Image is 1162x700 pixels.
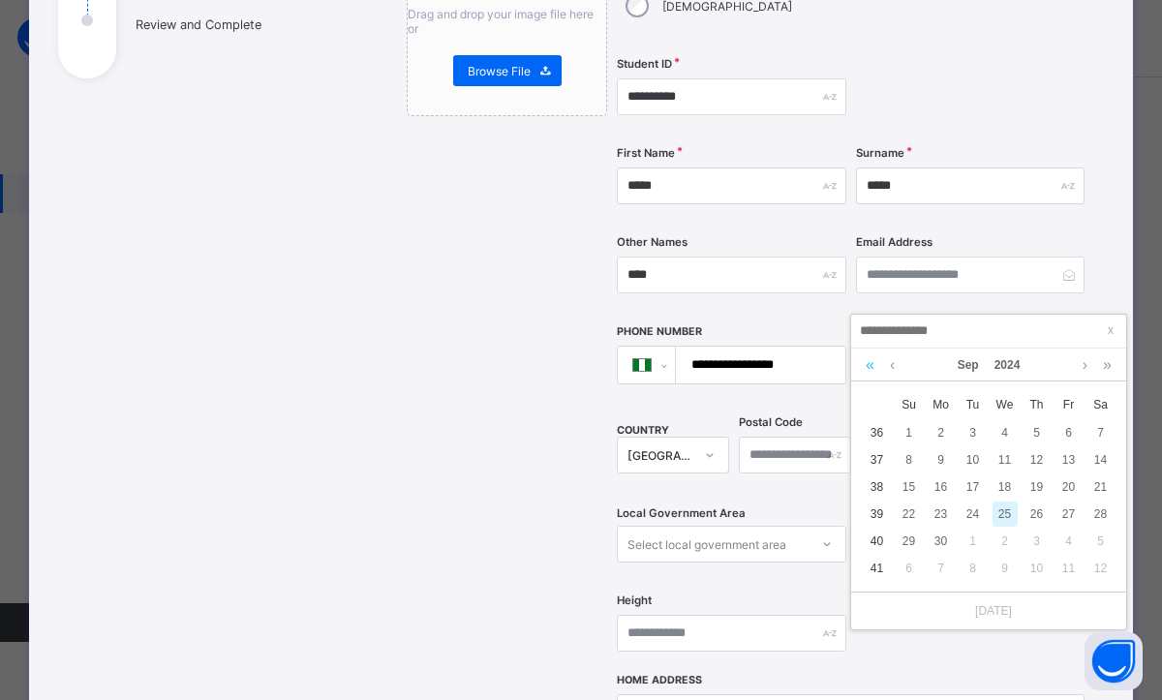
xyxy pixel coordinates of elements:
td: September 9, 2024 [925,446,957,473]
span: Fr [1053,396,1085,413]
td: October 3, 2024 [1021,528,1053,555]
a: Sep [950,349,987,381]
td: September 5, 2024 [1021,419,1053,446]
label: Email Address [856,235,933,249]
td: September 20, 2024 [1053,473,1085,501]
div: 19 [1024,474,1050,500]
div: 14 [1088,447,1114,472]
td: September 21, 2024 [1085,473,1116,501]
td: October 1, 2024 [957,528,989,555]
td: September 24, 2024 [957,501,989,528]
div: 11 [993,447,1018,472]
div: 4 [1056,529,1082,554]
div: 2 [993,529,1018,554]
div: 1 [897,420,922,445]
th: Tue [957,390,989,419]
div: 10 [961,447,986,472]
td: September 25, 2024 [989,501,1021,528]
th: Sun [893,390,925,419]
label: Other Names [617,235,688,249]
th: Fri [1053,390,1085,419]
td: October 11, 2024 [1053,555,1085,582]
td: 36 [861,419,893,446]
a: [DATE] [965,602,1012,620]
td: September 4, 2024 [989,419,1021,446]
div: 27 [1056,502,1082,527]
span: COUNTRY [617,424,669,437]
div: 9 [993,556,1018,581]
th: Mon [925,390,957,419]
div: 17 [961,474,986,500]
a: 2024 [987,349,1028,381]
label: Surname [856,146,904,160]
td: October 7, 2024 [925,555,957,582]
div: 8 [897,447,922,472]
div: 3 [1024,529,1050,554]
div: 29 [897,529,922,554]
div: 15 [897,474,922,500]
a: Previous month (PageUp) [885,349,900,381]
div: Select local government area [627,526,786,563]
label: Home Address [617,674,702,686]
div: 9 [929,447,954,472]
td: September 13, 2024 [1053,446,1085,473]
span: Mo [925,396,957,413]
div: 13 [1056,447,1082,472]
td: September 12, 2024 [1021,446,1053,473]
td: September 16, 2024 [925,473,957,501]
label: Postal Code [739,415,803,429]
span: Sa [1085,396,1116,413]
td: September 2, 2024 [925,419,957,446]
div: 1 [961,529,986,554]
div: 6 [897,556,922,581]
div: 18 [993,474,1018,500]
div: 6 [1056,420,1082,445]
td: 38 [861,473,893,501]
div: 21 [1088,474,1114,500]
div: 5 [1088,529,1114,554]
span: We [989,396,1021,413]
label: Phone Number [617,325,702,338]
div: 7 [1088,420,1114,445]
td: October 9, 2024 [989,555,1021,582]
div: 8 [961,556,986,581]
div: 12 [1088,556,1114,581]
a: Next month (PageDown) [1078,349,1092,381]
td: September 15, 2024 [893,473,925,501]
td: 40 [861,528,893,555]
div: 30 [929,529,954,554]
div: 22 [897,502,922,527]
th: Wed [989,390,1021,419]
td: September 7, 2024 [1085,419,1116,446]
td: September 18, 2024 [989,473,1021,501]
td: September 10, 2024 [957,446,989,473]
div: 23 [929,502,954,527]
td: 37 [861,446,893,473]
div: 7 [929,556,954,581]
span: Browse File [468,64,531,78]
th: Thu [1021,390,1053,419]
div: 28 [1088,502,1114,527]
td: September 29, 2024 [893,528,925,555]
div: 10 [1024,556,1050,581]
div: 25 [993,502,1018,527]
td: October 12, 2024 [1085,555,1116,582]
button: Open asap [1085,632,1143,690]
td: October 10, 2024 [1021,555,1053,582]
a: Last year (Control + left) [861,349,879,381]
td: September 17, 2024 [957,473,989,501]
div: 3 [961,420,986,445]
label: Height [617,593,652,607]
td: October 2, 2024 [989,528,1021,555]
td: September 3, 2024 [957,419,989,446]
div: 24 [961,502,986,527]
div: 16 [929,474,954,500]
td: October 8, 2024 [957,555,989,582]
span: Local Government Area [617,506,746,520]
td: October 5, 2024 [1085,528,1116,555]
td: 41 [861,555,893,582]
label: First Name [617,146,675,160]
td: September 1, 2024 [893,419,925,446]
td: September 28, 2024 [1085,501,1116,528]
div: 12 [1024,447,1050,472]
